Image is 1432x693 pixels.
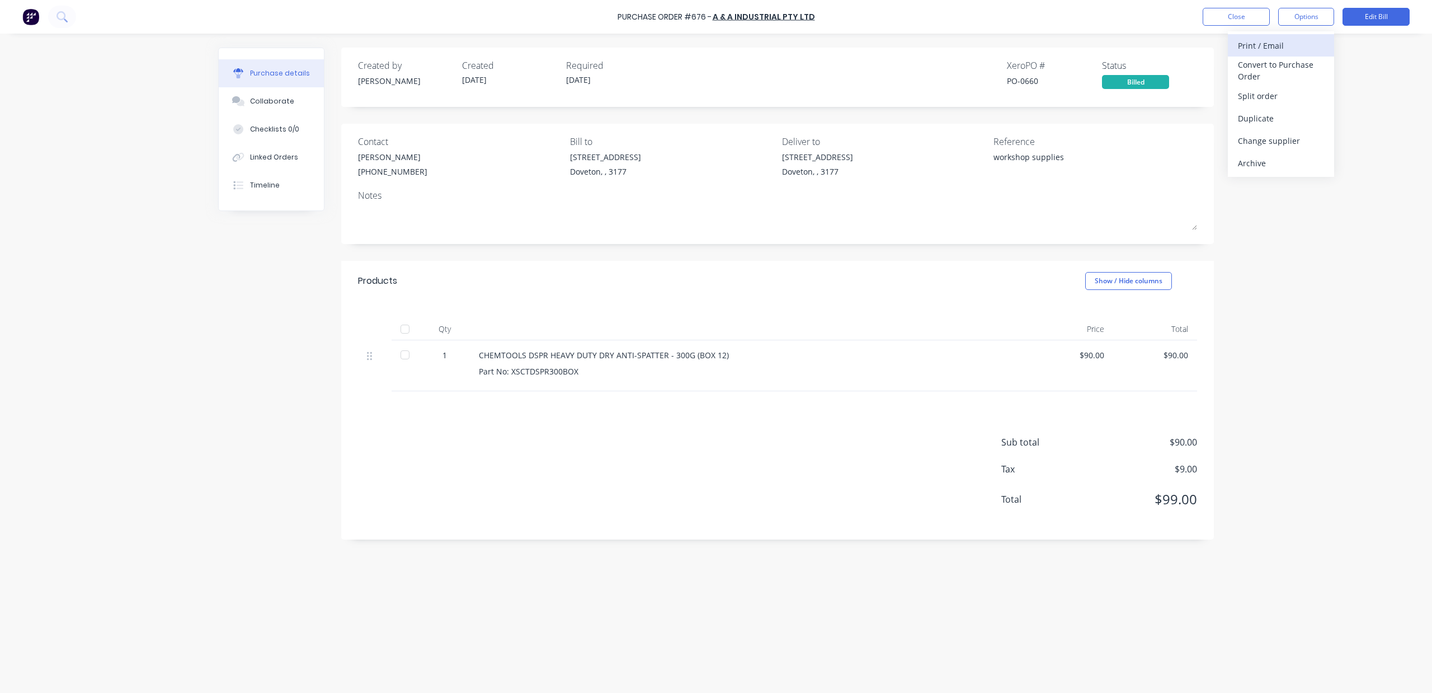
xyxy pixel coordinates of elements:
[250,68,310,78] div: Purchase details
[358,151,427,163] div: [PERSON_NAME]
[1102,75,1169,89] div: Billed
[1001,462,1085,476] span: Tax
[1007,75,1102,87] div: PO-0660
[1113,318,1197,340] div: Total
[782,166,853,177] div: Doveton, , 3177
[1122,349,1188,361] div: $90.00
[782,135,986,148] div: Deliver to
[993,151,1133,176] textarea: workshop supplies
[22,8,39,25] img: Factory
[1238,88,1324,104] div: Split order
[618,11,712,23] div: Purchase Order #676 -
[219,171,324,199] button: Timeline
[1228,34,1334,57] button: Print / Email
[1238,133,1324,149] div: Change supplier
[219,143,324,171] button: Linked Orders
[250,180,280,190] div: Timeline
[219,59,324,87] button: Purchase details
[713,11,815,22] a: A & A Industrial Pty Ltd
[358,274,397,288] div: Products
[1228,107,1334,129] button: Duplicate
[428,349,461,361] div: 1
[570,151,641,163] div: [STREET_ADDRESS]
[219,87,324,115] button: Collaborate
[1001,493,1085,506] span: Total
[566,59,661,72] div: Required
[1001,436,1085,449] span: Sub total
[1238,38,1324,54] div: Print / Email
[1102,59,1197,72] div: Status
[1038,349,1104,361] div: $90.00
[250,124,299,134] div: Checklists 0/0
[1278,8,1334,26] button: Options
[1228,129,1334,152] button: Change supplier
[358,189,1197,202] div: Notes
[1228,57,1334,85] button: Convert to Purchase Order
[1238,57,1324,85] div: Convert to Purchase Order
[479,349,1020,361] div: CHEMTOOLS DSPR HEAVY DUTY DRY ANTI-SPATTER - 300G (BOX 12)
[1085,436,1197,449] span: $90.00
[1085,462,1197,476] span: $9.00
[250,96,294,106] div: Collaborate
[358,135,562,148] div: Contact
[993,135,1197,148] div: Reference
[1085,272,1172,290] button: Show / Hide columns
[1238,110,1324,127] div: Duplicate
[462,59,557,72] div: Created
[1203,8,1270,26] button: Close
[358,166,427,177] div: [PHONE_NUMBER]
[358,59,453,72] div: Created by
[420,318,470,340] div: Qty
[479,366,1020,377] div: Part No: XSCTDSPR300BOX
[570,166,641,177] div: Doveton, , 3177
[1029,318,1113,340] div: Price
[250,152,298,162] div: Linked Orders
[1228,85,1334,107] button: Split order
[1228,152,1334,174] button: Archive
[1007,59,1102,72] div: Xero PO #
[782,151,853,163] div: [STREET_ADDRESS]
[570,135,774,148] div: Bill to
[1342,8,1410,26] button: Edit Bill
[1238,155,1324,171] div: Archive
[219,115,324,143] button: Checklists 0/0
[358,75,453,87] div: [PERSON_NAME]
[1085,489,1197,509] span: $99.00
